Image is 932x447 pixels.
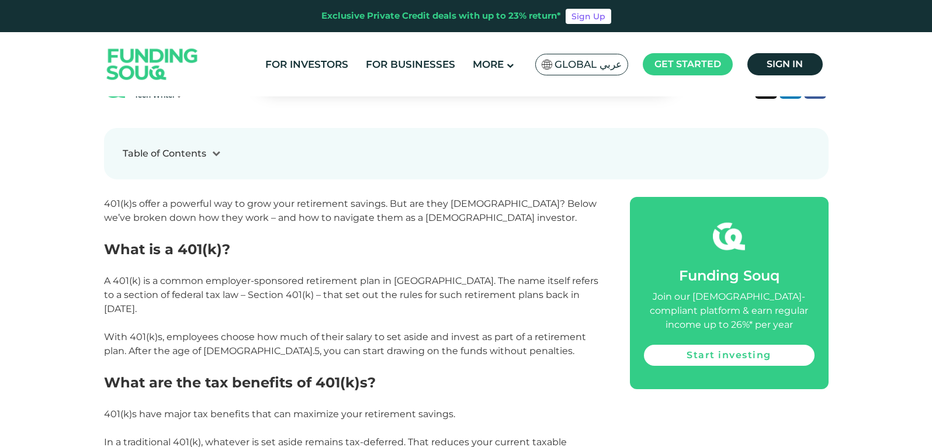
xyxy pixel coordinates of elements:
[321,9,561,23] div: Exclusive Private Credit deals with up to 23% return*
[123,147,206,161] div: Table of Contents
[363,55,458,74] a: For Businesses
[644,290,815,332] div: Join our [DEMOGRAPHIC_DATA]-compliant platform & earn regular income up to 26%* per year
[104,331,586,356] span: With 401(k)s, employees choose how much of their salary to set aside and invest as part of a reti...
[104,198,597,223] span: 401(k)s offer a powerful way to grow your retirement savings. But are they [DEMOGRAPHIC_DATA]? Be...
[679,267,779,284] span: Funding Souq
[104,275,598,314] span: A 401(k) is a common employer-sponsored retirement plan in [GEOGRAPHIC_DATA]. The name itself ref...
[473,58,504,70] span: More
[767,58,803,70] span: Sign in
[262,55,351,74] a: For Investors
[104,241,230,258] span: What is a 401(k)?
[95,35,210,94] img: Logo
[542,60,552,70] img: SA Flag
[747,53,823,75] a: Sign in
[566,9,611,24] a: Sign Up
[104,374,376,391] span: What are the tax benefits of 401(k)s?
[644,345,815,366] a: Start investing
[713,220,745,252] img: fsicon
[555,58,622,71] span: Global عربي
[104,408,455,420] span: 401(k)s have major tax benefits that can maximize your retirement savings.
[654,58,721,70] span: Get started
